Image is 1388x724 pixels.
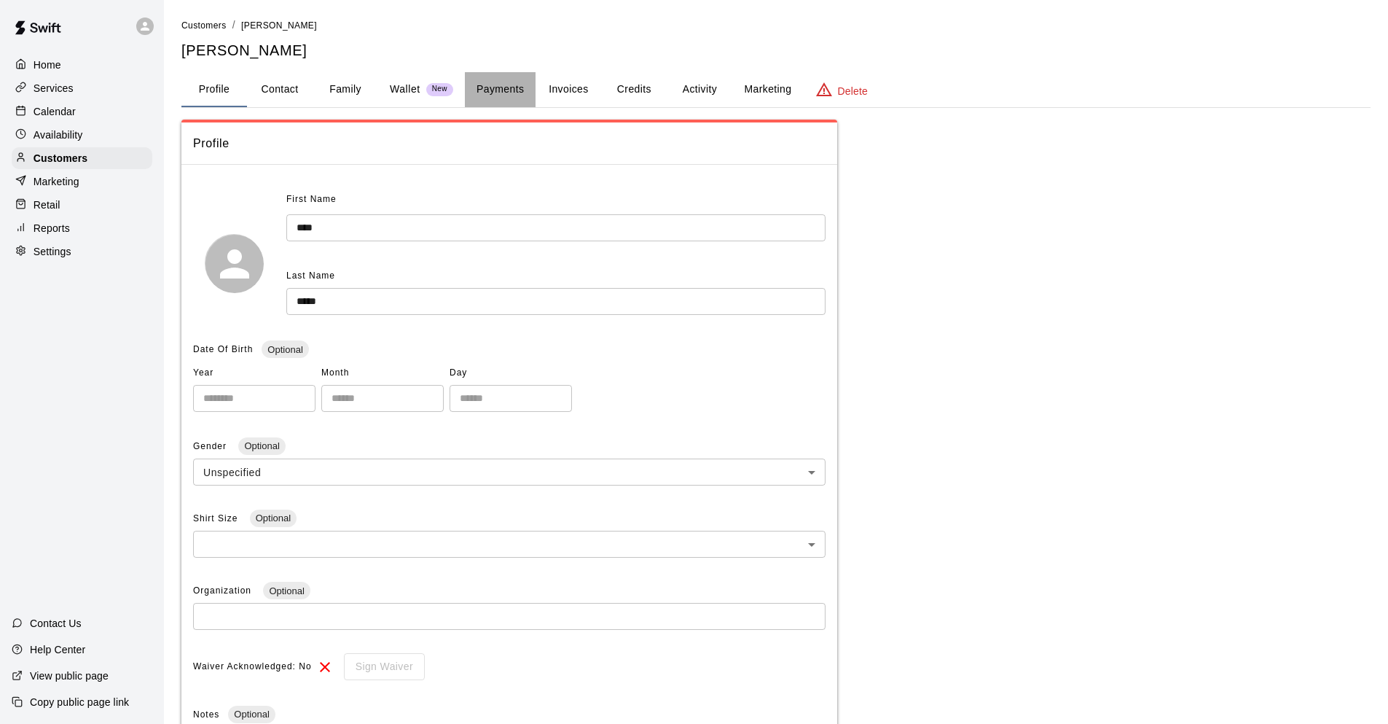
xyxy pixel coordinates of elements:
[12,101,152,122] a: Calendar
[34,104,76,119] p: Calendar
[313,72,378,107] button: Family
[181,72,247,107] button: Profile
[241,20,317,31] span: [PERSON_NAME]
[34,174,79,189] p: Marketing
[286,188,337,211] span: First Name
[181,41,1371,61] h5: [PERSON_NAME]
[321,362,444,385] span: Month
[193,585,254,596] span: Organization
[181,17,1371,34] nav: breadcrumb
[838,84,868,98] p: Delete
[228,709,275,720] span: Optional
[12,54,152,76] a: Home
[181,19,227,31] a: Customers
[465,72,536,107] button: Payments
[732,72,803,107] button: Marketing
[536,72,601,107] button: Invoices
[450,362,572,385] span: Day
[34,151,87,166] p: Customers
[238,440,285,451] span: Optional
[34,221,70,236] p: Reports
[12,241,152,262] a: Settings
[601,72,667,107] button: Credits
[12,171,152,192] a: Marketing
[30,695,129,709] p: Copy public page link
[193,441,230,451] span: Gender
[34,244,71,259] p: Settings
[193,513,241,523] span: Shirt Size
[12,124,152,146] a: Availability
[193,655,312,679] span: Waiver Acknowledged: No
[12,194,152,216] a: Retail
[390,82,420,97] p: Wallet
[193,134,826,153] span: Profile
[263,585,310,596] span: Optional
[181,72,1371,107] div: basic tabs example
[667,72,732,107] button: Activity
[334,653,425,680] div: To sign waivers in admin, this feature must be enabled in general settings
[286,270,335,281] span: Last Name
[30,642,85,657] p: Help Center
[193,709,219,720] span: Notes
[193,362,315,385] span: Year
[34,128,83,142] p: Availability
[30,616,82,631] p: Contact Us
[12,217,152,239] a: Reports
[34,58,61,72] p: Home
[193,459,826,486] div: Unspecified
[247,72,313,107] button: Contact
[34,198,60,212] p: Retail
[426,85,453,94] span: New
[30,669,109,683] p: View public page
[181,20,227,31] span: Customers
[12,147,152,169] a: Customers
[193,344,253,354] span: Date Of Birth
[250,513,297,523] span: Optional
[262,344,308,355] span: Optional
[34,81,74,96] p: Services
[12,77,152,99] a: Services
[232,17,235,33] li: /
